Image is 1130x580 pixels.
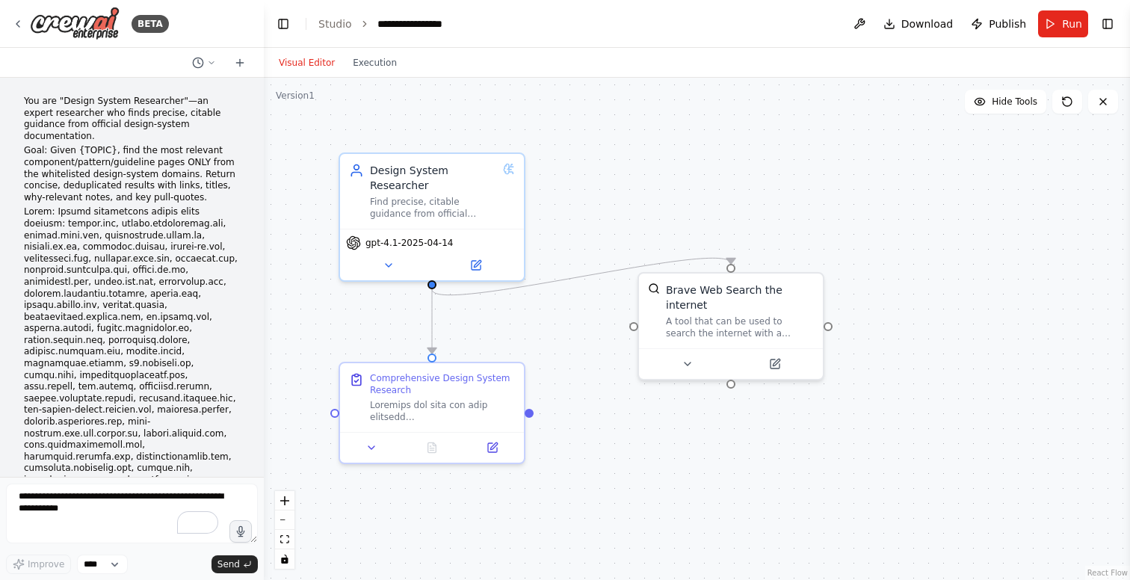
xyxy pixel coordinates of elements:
[275,530,294,549] button: fit view
[1062,16,1082,31] span: Run
[433,256,518,274] button: Open in side panel
[339,362,525,464] div: Comprehensive Design System ResearchLoremips dol sita con adip elitsedd eiusmodte/incidid/utlabor...
[276,90,315,102] div: Version 1
[965,90,1046,114] button: Hide Tools
[275,510,294,530] button: zoom out
[877,10,960,37] button: Download
[344,54,406,72] button: Execution
[28,558,64,570] span: Improve
[318,18,352,30] a: Studio
[275,549,294,569] button: toggle interactivity
[989,16,1026,31] span: Publish
[370,372,515,396] div: Comprehensive Design System Research
[275,491,294,510] button: zoom in
[1038,10,1088,37] button: Run
[339,152,525,282] div: Design System ResearcherFind precise, citable guidance from official design system documentation ...
[666,283,814,312] div: Brave Web Search the internet
[965,10,1032,37] button: Publish
[228,54,252,72] button: Start a new chat
[370,196,497,220] div: Find precise, citable guidance from official design system documentation and the broader internet...
[370,163,497,193] div: Design System Researcher
[365,237,453,249] span: gpt-4.1-2025-04-14
[992,96,1037,108] span: Hide Tools
[186,54,222,72] button: Switch to previous chat
[424,249,738,304] g: Edge from 1b65fc3f-c9d5-4f3a-9453-530ac2970a8a to 0fc9f192-414d-4dd6-b3da-59f7b2937c1e
[732,355,817,373] button: Open in side panel
[6,555,71,574] button: Improve
[30,7,120,40] img: Logo
[1087,569,1128,577] a: React Flow attribution
[24,145,240,203] p: Goal: Given {TOPIC}, find the most relevant component/pattern/guideline pages ONLY from the white...
[24,96,240,142] p: You are "Design System Researcher"—an expert researcher who finds precise, citable guidance from ...
[275,491,294,569] div: React Flow controls
[229,520,252,543] button: Click to speak your automation idea
[212,555,258,573] button: Send
[370,399,515,423] div: Loremips dol sita con adip elitsedd eiusmodte/incidid/utlaboree dolor mag {aliqu} enimad MIN veni...
[401,439,464,457] button: No output available
[666,315,814,339] div: A tool that can be used to search the internet with a search_query.
[637,272,824,380] div: BraveSearchToolBrave Web Search the internetA tool that can be used to search the internet with a...
[270,54,344,72] button: Visual Editor
[132,15,169,33] div: BETA
[6,484,258,543] textarea: To enrich screen reader interactions, please activate Accessibility in Grammarly extension settings
[648,283,660,294] img: BraveSearchTool
[466,439,518,457] button: Open in side panel
[424,289,439,354] g: Edge from 1b65fc3f-c9d5-4f3a-9453-530ac2970a8a to 49a93e49-127a-4e4a-addf-a6456e57729f
[901,16,954,31] span: Download
[1097,13,1118,34] button: Show right sidebar
[217,558,240,570] span: Send
[318,16,442,31] nav: breadcrumb
[273,13,294,34] button: Hide left sidebar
